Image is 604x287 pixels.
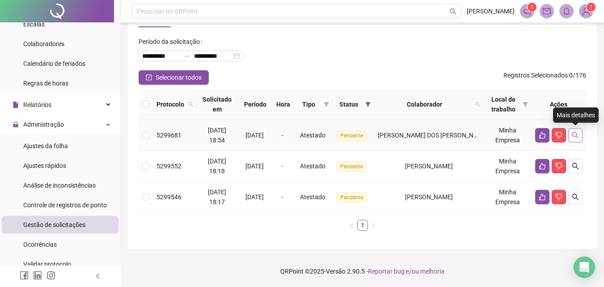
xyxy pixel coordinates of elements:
span: Administração [23,121,64,128]
span: 1 [590,4,593,10]
span: Colaboradores [23,40,64,47]
span: - [282,193,283,201]
span: [DATE] [245,132,264,139]
span: mail [543,7,551,15]
sup: Atualize o seu contato no menu Meus Dados [587,3,596,12]
span: Relatórios [23,101,51,108]
span: search [572,132,579,139]
span: Atestado [300,193,325,201]
li: 1 [357,220,368,231]
span: filter [523,102,528,107]
img: 86486 [579,4,593,18]
th: Solicitado em [197,89,237,120]
span: dislike [555,132,562,139]
span: Análise de inconsistências [23,182,96,189]
span: linkedin [33,271,42,280]
span: [DATE] 18:54 [208,127,226,144]
span: Gestão de solicitações [23,221,85,228]
span: Pendente [337,131,367,141]
span: instagram [46,271,55,280]
span: 5299552 [156,163,182,170]
span: Reportar bug e/ou melhoria [368,268,444,275]
th: Período [237,89,273,120]
span: facebook [20,271,29,280]
span: Colaborador [378,99,472,109]
div: Open Intercom Messenger [574,257,595,278]
span: search [450,8,456,15]
span: Ajustes da folha [23,142,68,150]
span: [DATE] 18:17 [208,188,226,206]
span: Versão [326,268,346,275]
span: Escalas [23,21,45,28]
span: 5299546 [156,193,182,201]
span: : 0 / 176 [503,70,586,85]
td: Minha Empresa [484,120,532,151]
span: swap-right [183,52,190,60]
span: Local de trabalho [488,94,519,114]
li: Página anterior [346,220,357,231]
span: bell [562,7,570,15]
span: Status [336,99,361,109]
span: search [186,98,195,111]
span: Controle de registros de ponto [23,201,107,209]
button: left [346,220,357,231]
span: Tipo [297,99,320,109]
span: search [572,163,579,170]
span: 1 [531,4,534,10]
span: [PERSON_NAME] [405,193,453,201]
span: filter [365,102,371,107]
span: Atestado [300,163,325,170]
li: Próxima página [368,220,379,231]
div: Ações [535,99,583,109]
span: Ajustes rápidos [23,162,66,169]
span: [DATE] 18:18 [208,158,226,175]
span: right [371,223,376,228]
td: Minha Empresa [484,151,532,182]
button: Selecionar todos [139,70,209,85]
span: left [95,273,101,279]
span: Regras de horas [23,80,68,87]
span: Registros Selecionados [503,72,568,79]
span: Calendário de feriados [23,60,85,67]
span: search [475,102,481,107]
span: filter [363,98,372,111]
span: [PERSON_NAME] DOS [PERSON_NAME] [378,132,488,139]
span: search [473,98,482,111]
span: search [188,102,193,107]
span: filter [322,98,331,111]
span: [DATE] [245,163,264,170]
span: dislike [555,163,562,170]
span: Validar protocolo [23,261,71,268]
span: notification [523,7,531,15]
span: left [349,223,355,228]
span: like [539,193,546,201]
span: Selecionar todos [156,73,202,82]
span: Pendente [337,162,367,171]
span: - [282,163,283,170]
span: search [572,193,579,201]
span: [PERSON_NAME] [405,163,453,170]
span: lock [13,121,19,128]
span: Atestado [300,132,325,139]
button: right [368,220,379,231]
span: [DATE] [245,193,264,201]
span: 5299681 [156,132,182,139]
span: file [13,102,19,108]
a: 1 [358,220,367,230]
span: check-square [146,74,152,81]
footer: QRPoint © 2025 - 2.90.5 - [121,256,604,287]
span: - [282,132,283,139]
span: like [539,132,546,139]
span: filter [324,102,329,107]
span: dislike [555,193,562,201]
span: like [539,163,546,170]
span: filter [521,93,530,116]
span: Ocorrências [23,241,57,248]
label: Período da solicitação [139,34,206,49]
th: Hora [273,89,294,120]
span: Protocolo [156,99,184,109]
span: [PERSON_NAME] [467,6,515,16]
td: Minha Empresa [484,182,532,213]
span: to [183,52,190,60]
div: Mais detalhes [553,107,599,123]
